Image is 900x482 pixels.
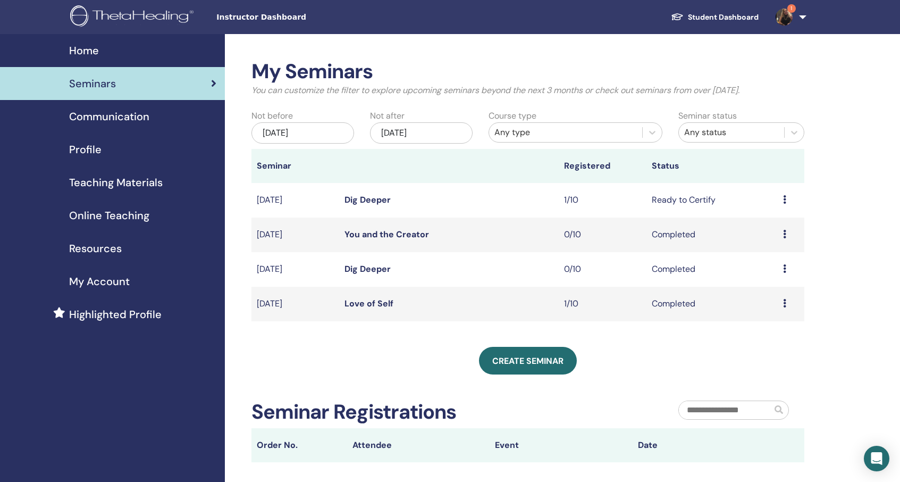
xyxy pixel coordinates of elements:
label: Not after [370,110,405,122]
span: Home [69,43,99,59]
th: Attendee [347,428,490,462]
div: Open Intercom Messenger [864,446,889,471]
span: Instructor Dashboard [216,12,376,23]
th: Registered [559,149,646,183]
th: Event [490,428,633,462]
span: Online Teaching [69,207,149,223]
th: Date [633,428,776,462]
a: Love of Self [344,298,393,309]
a: Student Dashboard [662,7,767,27]
h2: Seminar Registrations [251,400,456,425]
span: My Account [69,273,130,289]
span: Highlighted Profile [69,306,162,322]
span: Resources [69,240,122,256]
td: Completed [646,252,778,287]
div: Any status [684,126,779,139]
td: Completed [646,287,778,321]
div: [DATE] [251,122,354,144]
td: 0/10 [559,252,646,287]
span: Profile [69,142,102,157]
label: Seminar status [678,110,737,122]
td: Completed [646,218,778,252]
img: logo.png [70,5,197,29]
span: Create seminar [492,355,563,367]
label: Course type [489,110,536,122]
img: default.jpg [776,9,793,26]
span: Seminars [69,76,116,92]
a: You and the Creator [344,229,429,240]
label: Not before [251,110,293,122]
td: [DATE] [251,252,339,287]
td: 1/10 [559,287,646,321]
div: [DATE] [370,122,473,144]
td: 0/10 [559,218,646,252]
th: Order No. [251,428,347,462]
p: You can customize the filter to explore upcoming seminars beyond the next 3 months or check out s... [251,84,804,97]
th: Status [646,149,778,183]
img: graduation-cap-white.svg [671,12,684,21]
div: Any type [494,126,637,139]
td: [DATE] [251,218,339,252]
td: [DATE] [251,287,339,321]
span: Teaching Materials [69,174,163,190]
a: Create seminar [479,347,577,375]
td: Ready to Certify [646,183,778,218]
td: [DATE] [251,183,339,218]
th: Seminar [251,149,339,183]
span: 1 [787,4,796,13]
td: 1/10 [559,183,646,218]
span: Communication [69,109,149,124]
a: Dig Deeper [344,263,391,275]
a: Dig Deeper [344,194,391,205]
h2: My Seminars [251,60,804,84]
